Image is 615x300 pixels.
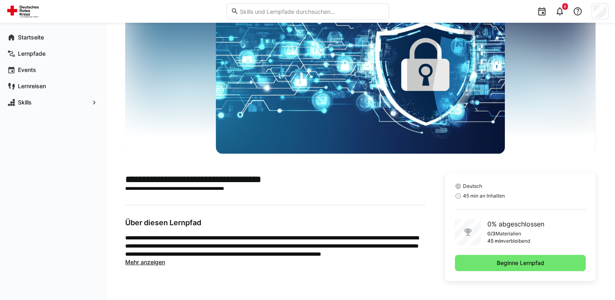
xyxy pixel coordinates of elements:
span: Deutsch [463,183,482,189]
p: 0% abgeschlossen [487,219,544,229]
span: Mehr anzeigen [125,259,165,265]
p: Materialien [495,230,521,237]
p: 0/3 [487,230,495,237]
h3: Über diesen Lernpfad [125,218,426,227]
span: 6 [564,4,566,9]
input: Skills und Lernpfade durchsuchen… [239,8,384,15]
span: 45 min an Inhalten [463,193,505,199]
p: 45 min [487,238,503,244]
p: verbleibend [503,238,530,244]
button: Beginne Lernpfad [455,255,586,271]
span: Beginne Lernpfad [495,259,545,267]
